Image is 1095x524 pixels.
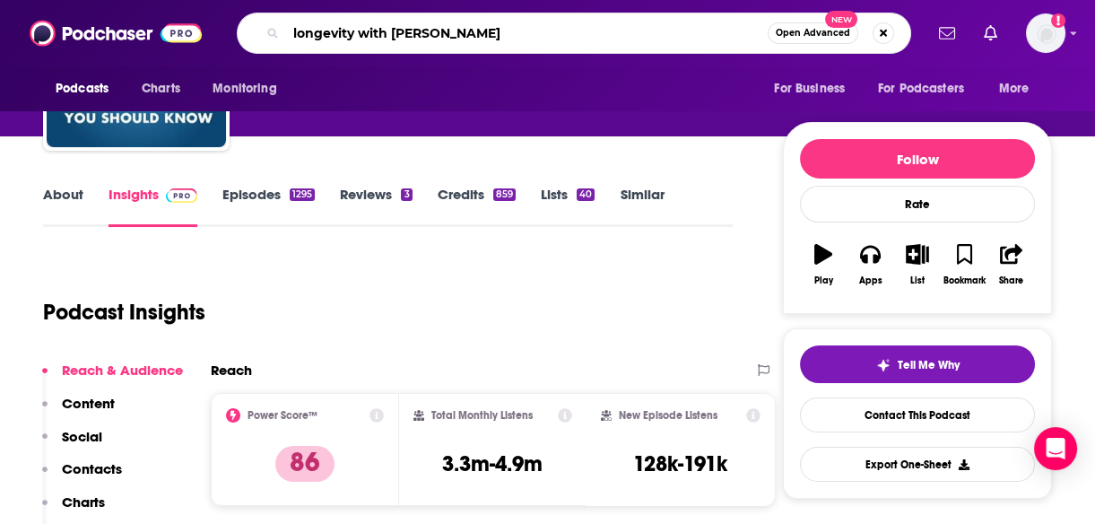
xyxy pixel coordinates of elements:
[541,186,595,227] a: Lists40
[42,362,183,395] button: Reach & Audience
[62,428,102,445] p: Social
[932,18,962,48] a: Show notifications dropdown
[493,188,516,201] div: 859
[43,186,83,227] a: About
[800,186,1035,223] div: Rate
[800,232,847,297] button: Play
[401,188,412,201] div: 3
[898,358,960,372] span: Tell Me Why
[275,446,335,482] p: 86
[814,275,833,286] div: Play
[43,72,132,106] button: open menu
[1026,13,1065,53] span: Logged in as megcassidy
[768,22,858,44] button: Open AdvancedNew
[633,450,727,477] h3: 128k-191k
[859,275,882,286] div: Apps
[761,72,867,106] button: open menu
[237,13,911,54] div: Search podcasts, credits, & more...
[876,358,891,372] img: tell me why sparkle
[999,76,1030,101] span: More
[62,493,105,511] p: Charts
[910,275,925,286] div: List
[290,188,315,201] div: 1295
[42,395,115,428] button: Content
[774,76,845,101] span: For Business
[800,139,1035,179] button: Follow
[431,409,533,422] h2: Total Monthly Listens
[999,275,1023,286] div: Share
[847,232,893,297] button: Apps
[894,232,941,297] button: List
[986,72,1052,106] button: open menu
[42,428,102,461] button: Social
[988,232,1035,297] button: Share
[1034,427,1077,470] div: Open Intercom Messenger
[142,76,180,101] span: Charts
[213,76,276,101] span: Monitoring
[62,395,115,412] p: Content
[1026,13,1065,53] img: User Profile
[62,362,183,379] p: Reach & Audience
[30,16,202,50] img: Podchaser - Follow, Share and Rate Podcasts
[62,460,122,477] p: Contacts
[577,188,595,201] div: 40
[977,18,1004,48] a: Show notifications dropdown
[878,76,964,101] span: For Podcasters
[620,186,664,227] a: Similar
[130,72,191,106] a: Charts
[800,447,1035,482] button: Export One-Sheet
[619,409,717,422] h2: New Episode Listens
[800,345,1035,383] button: tell me why sparkleTell Me Why
[200,72,300,106] button: open menu
[941,232,987,297] button: Bookmark
[42,460,122,493] button: Contacts
[248,409,317,422] h2: Power Score™
[211,362,252,379] h2: Reach
[776,29,850,38] span: Open Advanced
[56,76,109,101] span: Podcasts
[800,397,1035,432] a: Contact This Podcast
[109,186,197,227] a: InsightsPodchaser Pro
[1026,13,1065,53] button: Show profile menu
[222,186,315,227] a: Episodes1295
[166,188,197,203] img: Podchaser Pro
[825,11,857,28] span: New
[866,72,990,106] button: open menu
[438,186,516,227] a: Credits859
[340,186,412,227] a: Reviews3
[43,299,205,326] h1: Podcast Insights
[943,275,986,286] div: Bookmark
[442,450,543,477] h3: 3.3m-4.9m
[1051,13,1065,28] svg: Add a profile image
[286,19,768,48] input: Search podcasts, credits, & more...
